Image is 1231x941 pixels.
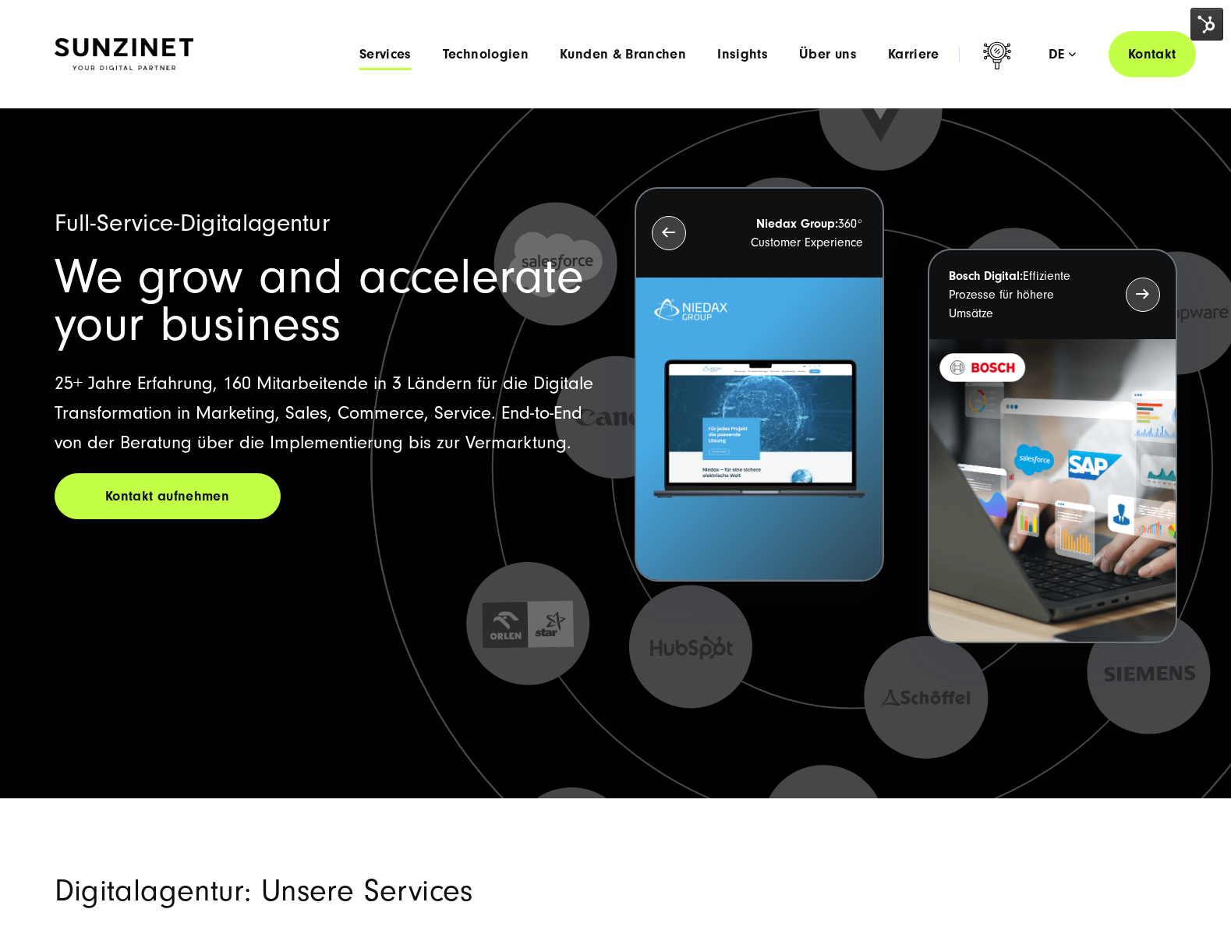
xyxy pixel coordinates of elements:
img: BOSCH - Kundeprojekt - Digital Transformation Agentur SUNZINET [929,339,1176,642]
a: Kontakt aufnehmen [55,473,281,519]
a: Über uns [799,47,857,62]
img: SUNZINET Full Service Digital Agentur [55,38,193,71]
a: Karriere [888,47,939,62]
p: 25+ Jahre Erfahrung, 160 Mitarbeitende in 3 Ländern für die Digitale Transformation in Marketing,... [55,369,597,458]
span: Full-Service-Digitalagentur [55,209,331,237]
a: Technologien [443,47,529,62]
img: Letztes Projekt von Niedax. Ein Laptop auf dem die Niedax Website geöffnet ist, auf blauem Hinter... [636,278,883,581]
a: Services [359,47,412,62]
img: HubSpot Tools-Menüschalter [1190,8,1223,41]
a: Insights [717,47,768,62]
strong: Niedax Group: [756,217,838,231]
a: Kunden & Branchen [560,47,686,62]
h2: Digitalagentur: Unsere Services [55,876,795,906]
span: We grow and accelerate your business [55,249,584,352]
button: Bosch Digital:Effiziente Prozesse für höhere Umsätze BOSCH - Kundeprojekt - Digital Transformatio... [928,249,1177,644]
a: Kontakt [1109,31,1196,77]
div: de [1049,47,1076,62]
p: Effiziente Prozesse für höhere Umsätze [949,267,1098,323]
p: 360° Customer Experience [714,214,863,252]
button: Niedax Group:360° Customer Experience Letztes Projekt von Niedax. Ein Laptop auf dem die Niedax W... [635,187,884,582]
strong: Bosch Digital: [949,269,1023,283]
